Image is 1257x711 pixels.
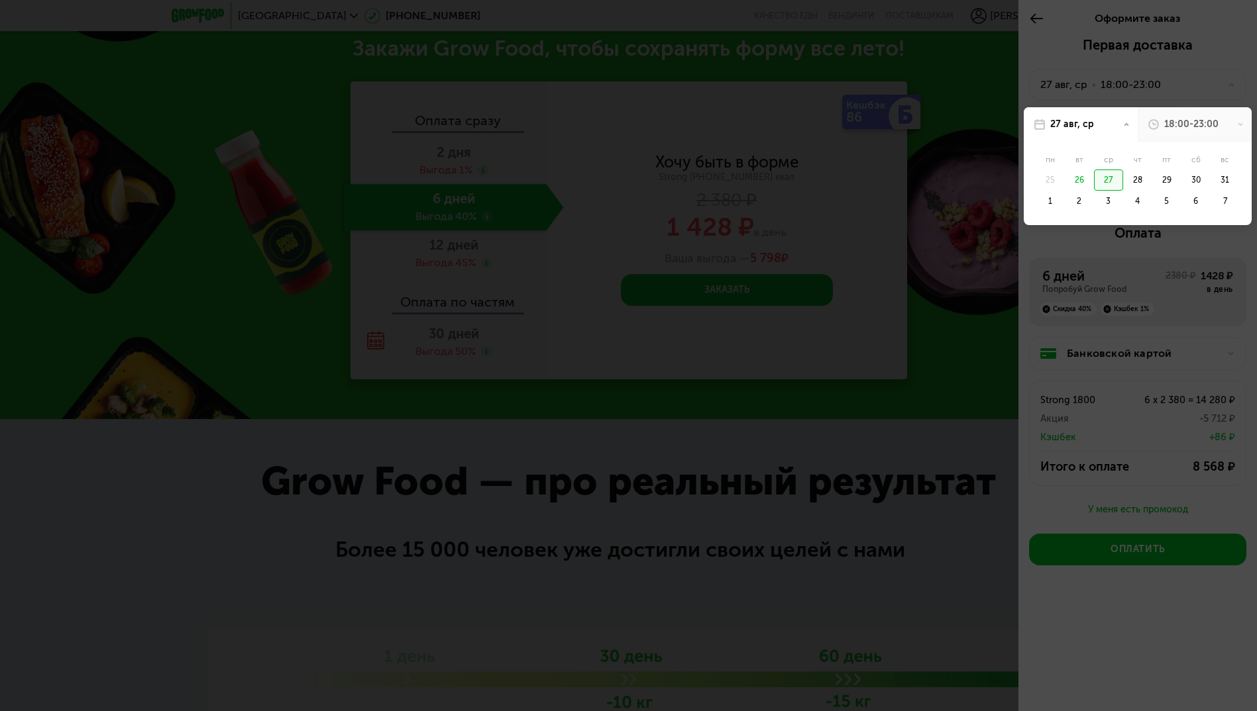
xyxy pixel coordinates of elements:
div: сб [1181,150,1211,169]
div: 28 [1123,169,1152,191]
div: 18:00-23:00 [1164,118,1219,131]
div: 3 [1094,191,1123,212]
div: 31 [1211,169,1240,191]
div: 25 [1036,169,1065,191]
div: вс [1211,150,1240,169]
div: 5 [1152,191,1181,212]
div: 6 [1181,191,1211,212]
div: 7 [1211,191,1240,212]
div: ср [1094,150,1123,169]
div: 2 [1065,191,1094,212]
div: 26 [1065,169,1094,191]
div: пт [1152,150,1181,169]
div: чт [1123,150,1152,169]
div: вт [1065,150,1094,169]
div: 27 [1094,169,1123,191]
div: 4 [1123,191,1152,212]
div: 30 [1181,169,1211,191]
div: 29 [1152,169,1181,191]
div: 27 авг, ср [1050,118,1094,131]
div: пн [1036,150,1065,169]
div: 1 [1036,191,1065,212]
